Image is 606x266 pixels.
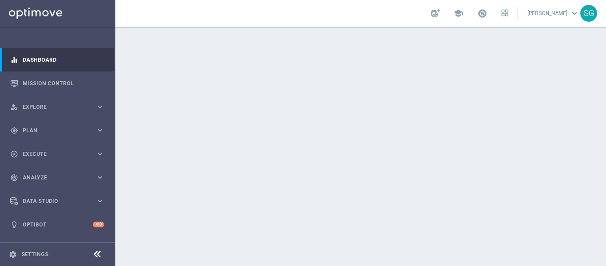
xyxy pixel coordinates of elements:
[527,7,580,20] a: [PERSON_NAME]keyboard_arrow_down
[453,8,463,18] span: school
[21,252,48,257] a: Settings
[96,173,104,182] i: keyboard_arrow_right
[10,71,104,95] div: Mission Control
[10,174,105,181] button: track_changes Analyze keyboard_arrow_right
[23,175,96,180] span: Analyze
[10,213,104,236] div: Optibot
[23,104,96,110] span: Explore
[23,151,96,157] span: Execute
[570,8,579,18] span: keyboard_arrow_down
[10,56,18,64] i: equalizer
[10,103,96,111] div: Explore
[10,103,105,111] button: person_search Explore keyboard_arrow_right
[23,199,96,204] span: Data Studio
[10,150,96,158] div: Execute
[96,150,104,158] i: keyboard_arrow_right
[10,151,105,158] button: play_circle_outline Execute keyboard_arrow_right
[96,197,104,205] i: keyboard_arrow_right
[10,150,18,158] i: play_circle_outline
[10,221,105,228] button: lightbulb Optibot +10
[10,174,18,182] i: track_changes
[10,198,105,205] button: Data Studio keyboard_arrow_right
[9,250,17,258] i: settings
[23,71,104,95] a: Mission Control
[10,103,18,111] i: person_search
[10,48,104,71] div: Dashboard
[10,56,105,64] button: equalizer Dashboard
[10,197,96,205] div: Data Studio
[580,5,597,22] div: SG
[10,127,105,134] button: gps_fixed Plan keyboard_arrow_right
[23,48,104,71] a: Dashboard
[96,103,104,111] i: keyboard_arrow_right
[10,221,18,229] i: lightbulb
[23,213,93,236] a: Optibot
[23,128,96,133] span: Plan
[93,222,104,227] div: +10
[10,174,96,182] div: Analyze
[10,127,18,135] i: gps_fixed
[96,126,104,135] i: keyboard_arrow_right
[10,127,96,135] div: Plan
[10,80,105,87] button: Mission Control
